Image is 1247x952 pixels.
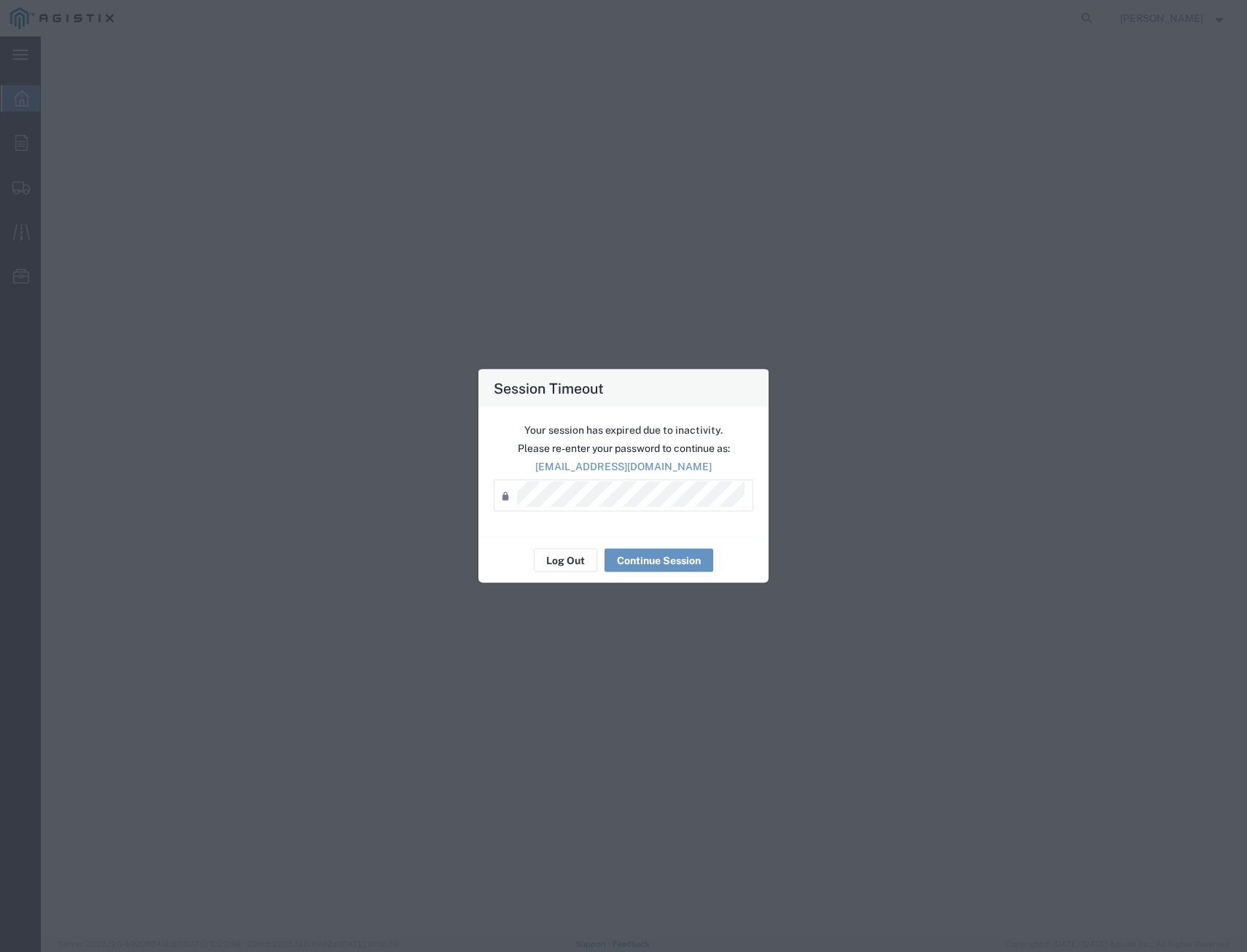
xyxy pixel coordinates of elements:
[494,441,753,456] p: Please re-enter your password to continue as:
[494,423,753,438] p: Your session has expired due to inactivity.
[534,549,597,572] button: Log Out
[494,459,753,475] p: [EMAIL_ADDRESS][DOMAIN_NAME]
[605,549,713,572] button: Continue Session
[494,378,604,399] h4: Session Timeout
